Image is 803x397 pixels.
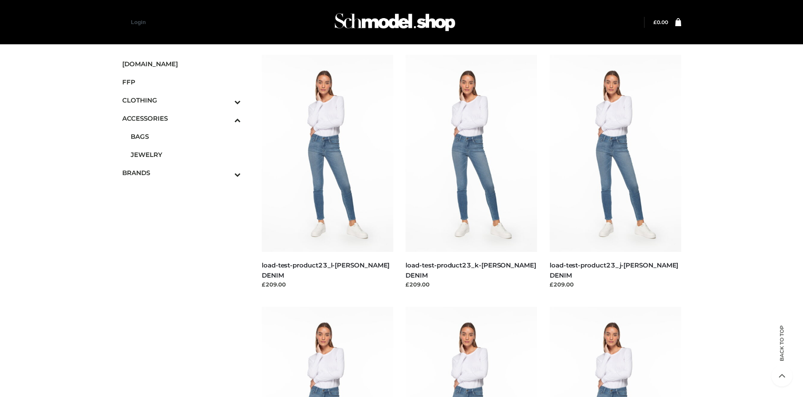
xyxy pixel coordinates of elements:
button: Toggle Submenu [211,164,241,182]
a: FFP [122,73,241,91]
span: CLOTHING [122,95,241,105]
a: CLOTHINGToggle Submenu [122,91,241,109]
a: Login [131,19,146,25]
a: ACCESSORIESToggle Submenu [122,109,241,127]
a: £0.00 [653,19,668,25]
button: Toggle Submenu [211,91,241,109]
bdi: 0.00 [653,19,668,25]
span: BRANDS [122,168,241,178]
div: £209.00 [406,280,537,289]
a: load-test-product23_k-[PERSON_NAME] DENIM [406,261,536,279]
a: BAGS [131,127,241,146]
span: £ [653,19,657,25]
span: Back to top [771,340,792,361]
span: JEWELRY [131,150,241,159]
span: ACCESSORIES [122,113,241,123]
div: £209.00 [262,280,393,289]
a: BRANDSToggle Submenu [122,164,241,182]
img: Schmodel Admin 964 [332,5,458,39]
span: [DOMAIN_NAME] [122,59,241,69]
a: JEWELRY [131,146,241,164]
span: FFP [122,77,241,87]
a: [DOMAIN_NAME] [122,55,241,73]
div: £209.00 [550,280,681,289]
a: load-test-product23_j-[PERSON_NAME] DENIM [550,261,678,279]
a: load-test-product23_l-[PERSON_NAME] DENIM [262,261,389,279]
button: Toggle Submenu [211,109,241,127]
span: BAGS [131,132,241,141]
